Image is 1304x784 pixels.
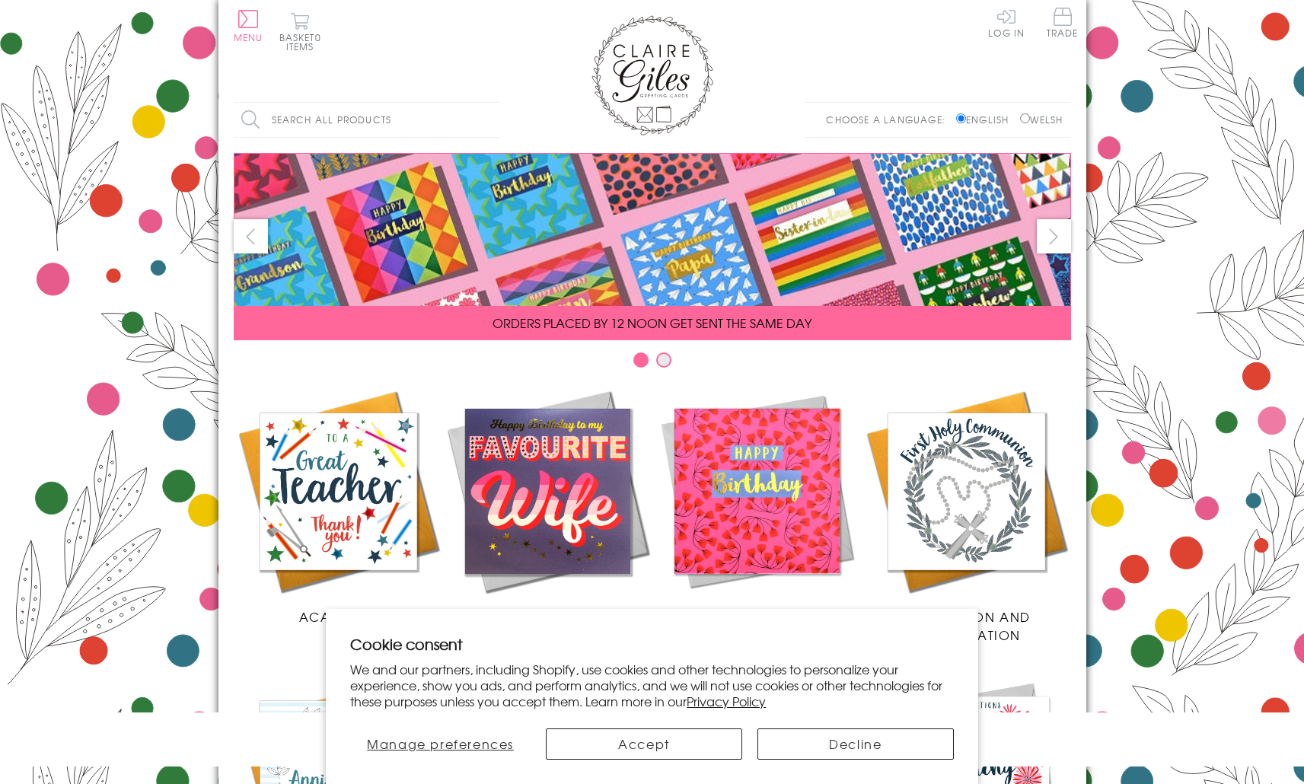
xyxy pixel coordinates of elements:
[1047,8,1079,37] span: Trade
[497,607,597,626] span: New Releases
[350,728,531,760] button: Manage preferences
[988,8,1025,37] a: Log In
[687,692,766,710] a: Privacy Policy
[720,607,793,626] span: Birthdays
[367,735,514,753] span: Manage preferences
[299,607,378,626] span: Academic
[485,103,500,137] input: Search
[546,728,742,760] button: Accept
[862,387,1071,644] a: Communion and Confirmation
[591,15,713,135] img: Claire Giles Greetings Cards
[1020,113,1063,126] label: Welsh
[633,352,649,368] button: Carousel Page 1 (Current Slide)
[901,607,1031,644] span: Communion and Confirmation
[350,661,954,709] p: We and our partners, including Shopify, use cookies and other technologies to personalize your ex...
[826,113,953,126] p: Choose a language:
[652,387,862,626] a: Birthdays
[350,633,954,655] h2: Cookie consent
[234,219,268,253] button: prev
[1020,113,1030,123] input: Welsh
[656,352,671,368] button: Carousel Page 2
[493,314,811,332] span: ORDERS PLACED BY 12 NOON GET SENT THE SAME DAY
[757,728,954,760] button: Decline
[286,30,321,53] span: 0 items
[956,113,1016,126] label: English
[234,352,1071,375] div: Carousel Pagination
[234,387,443,626] a: Academic
[1047,8,1079,40] a: Trade
[234,10,263,42] button: Menu
[956,113,966,123] input: English
[443,387,652,626] a: New Releases
[234,103,500,137] input: Search all products
[1037,219,1071,253] button: next
[234,30,263,44] span: Menu
[279,12,321,51] button: Basket0 items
